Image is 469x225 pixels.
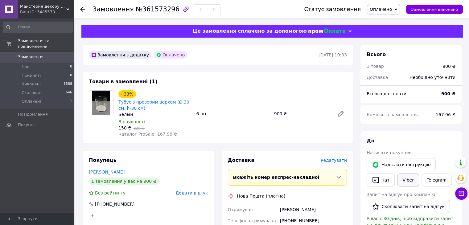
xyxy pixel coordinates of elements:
span: Вкажіть номер експрес-накладної [233,175,319,180]
span: Отримувач [228,207,253,212]
a: Telegram [422,174,452,186]
span: Це замовлення сплачено за допомогою [193,28,306,34]
span: Скасовані [22,90,43,96]
div: - 33% [118,90,136,98]
span: Дії [367,138,374,144]
span: 646 [66,90,72,96]
a: Viber [397,174,419,186]
div: [PHONE_NUMBER] [94,201,135,207]
div: Оплачено [154,51,187,59]
span: Без рейтингу [95,190,125,195]
button: Скопіювати запит на відгук [367,200,450,213]
button: Надіслати інструкцію [367,158,436,171]
span: Замовлення [18,54,43,60]
span: 1 товар [367,64,384,69]
div: 6 шт. [194,109,271,118]
div: Статус замовлення [304,6,361,12]
div: Ваш ID: 3485578 [20,9,74,15]
span: Каталог ProSale: 167.96 ₴ [118,132,177,137]
span: Телефон отримувача [228,218,276,223]
span: 225 ₴ [134,126,145,130]
span: Оплачені [22,99,41,104]
div: 900 ₴ [272,109,332,118]
span: Майстерня декору з дерева "Lioncorp" [20,4,66,9]
span: Товари в замовленні (1) [89,79,158,84]
span: 0 [70,64,72,70]
span: 5588 [64,81,72,87]
span: Доставка [228,157,255,163]
img: Тубус з прозорим верхом (Ø 30 см; h-30 см) [92,91,110,115]
div: Белый [118,111,191,117]
button: Замовлення виконано [406,5,463,14]
img: evopay logo [308,28,345,34]
div: [PERSON_NAME] [279,204,348,215]
b: 900 ₴ [441,91,455,96]
span: Редагувати [321,158,347,163]
span: Комісія за замовлення [367,112,418,117]
button: Чат з покупцем [455,187,467,200]
a: Редагувати [335,108,347,120]
span: Виконані [22,81,41,87]
span: Покупець [89,157,117,163]
span: Нові [22,64,31,70]
span: Доставка [367,75,388,80]
a: Тубус з прозорим верхом (Ø 30 см; h-30 см) [118,100,189,111]
span: 1 [70,99,72,104]
span: 167.96 ₴ [436,112,455,117]
span: Замовлення виконано [411,7,458,12]
span: Всього до сплати [367,91,406,96]
span: Замовлення [93,6,134,13]
button: Чат [367,174,395,186]
div: 900 ₴ [442,63,455,69]
span: 150 ₴ [118,125,131,130]
input: Пошук [3,22,73,33]
span: 0 [70,73,72,78]
time: [DATE] 10:33 [319,52,347,57]
div: Замовлення з додатку [89,51,151,59]
span: №361573296 [136,6,179,13]
span: Запит на відгук про компанію [367,192,435,197]
span: Замовлення та повідомлення [18,38,74,49]
div: Необхідно уточнити [406,71,459,84]
a: [PERSON_NAME] [89,170,125,174]
span: Оплачено [370,7,392,12]
div: 1 замовлення у вас на 900 ₴ [89,178,159,185]
span: Додати відгук [175,190,208,195]
span: Всього [367,51,386,57]
span: Написати покупцеві [367,150,413,155]
span: Повідомлення [18,112,48,117]
span: В наявності [118,119,145,124]
span: Покупці [18,122,35,128]
span: Прийняті [22,73,41,78]
div: Нова Пошта (платна) [236,193,287,199]
div: Повернутися назад [80,6,85,12]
